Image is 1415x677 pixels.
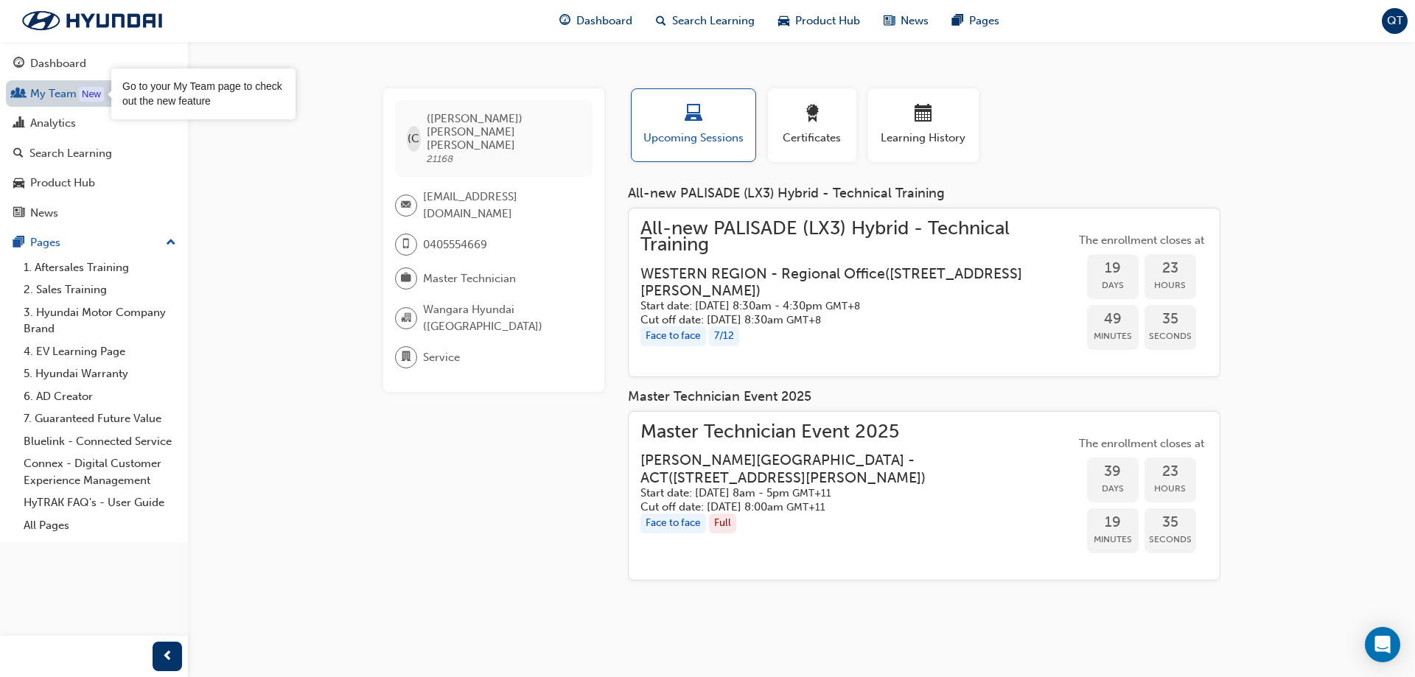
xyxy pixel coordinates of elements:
span: pages-icon [13,236,24,250]
a: 4. EV Learning Page [18,340,182,363]
span: award-icon [803,105,821,124]
span: 19 [1087,260,1139,277]
span: News [901,13,929,29]
span: 23 [1145,463,1196,480]
a: 2. Sales Training [18,278,182,301]
div: Product Hub [30,175,95,192]
a: Dashboard [6,50,182,77]
a: 6. AD Creator [18,385,182,408]
span: 21168 [427,152,453,165]
div: Go to your My Team page to check out the new feature [122,80,284,108]
span: The enrollment closes at [1075,232,1208,249]
a: news-iconNews [872,6,940,36]
button: Learning History [868,88,979,162]
span: pages-icon [952,12,963,30]
span: Australian Eastern Daylight Time GMT+11 [786,501,825,513]
span: laptop-icon [685,105,702,124]
a: My Team [6,80,182,108]
span: Hours [1145,277,1196,294]
span: The enrollment closes at [1075,435,1208,452]
span: Days [1087,277,1139,294]
span: Pages [969,13,999,29]
span: 0405554669 [423,236,487,253]
span: Certificates [779,130,845,147]
h5: Cut off date: [DATE] 8:30am [640,313,1052,327]
div: Analytics [30,115,76,132]
div: Face to face [640,326,706,346]
button: Certificates [768,88,856,162]
span: car-icon [13,177,24,190]
span: organisation-icon [401,309,411,328]
span: ([PERSON_NAME]) [PERSON_NAME] [PERSON_NAME] [427,112,581,152]
button: DashboardMy TeamAnalyticsSearch LearningProduct HubNews [6,47,182,229]
span: briefcase-icon [401,269,411,288]
span: [EMAIL_ADDRESS][DOMAIN_NAME] [423,189,581,222]
span: Minutes [1087,531,1139,548]
div: Search Learning [29,145,112,162]
a: 1. Aftersales Training [18,256,182,279]
span: 39 [1087,463,1139,480]
a: 5. Hyundai Warranty [18,362,182,385]
span: news-icon [13,207,24,220]
span: prev-icon [162,648,173,666]
a: 7. Guaranteed Future Value [18,407,182,430]
span: 35 [1145,311,1196,328]
button: Pages [6,229,182,256]
button: Upcoming Sessions [631,88,756,162]
span: 23 [1145,260,1196,277]
span: guage-icon [13,57,24,71]
div: Full [709,513,736,533]
span: Seconds [1145,531,1196,548]
div: 7 / 12 [709,326,739,346]
span: 19 [1087,514,1139,531]
span: calendar-icon [915,105,932,124]
a: HyTRAK FAQ's - User Guide [18,491,182,514]
span: guage-icon [559,12,570,30]
span: Seconds [1145,328,1196,345]
span: department-icon [401,348,411,367]
a: search-iconSearch Learning [644,6,766,36]
img: Trak [7,5,177,36]
a: Product Hub [6,169,182,197]
span: Australian Eastern Daylight Time GMT+11 [792,487,831,499]
a: Analytics [6,110,182,137]
h5: Cut off date: [DATE] 8:00am [640,500,1052,514]
span: 49 [1087,311,1139,328]
span: Product Hub [795,13,860,29]
span: search-icon [13,147,24,161]
a: pages-iconPages [940,6,1011,36]
span: car-icon [778,12,789,30]
button: QT [1382,8,1408,34]
div: News [30,205,58,222]
a: All Pages [18,514,182,537]
span: QT [1387,13,1403,29]
div: All-new PALISADE (LX3) Hybrid - Technical Training [628,186,1220,202]
h5: Start date: [DATE] 8:30am - 4:30pm [640,299,1052,313]
h3: WESTERN REGION - Regional Office ( [STREET_ADDRESS][PERSON_NAME] ) [640,265,1052,300]
span: Hours [1145,480,1196,497]
span: Minutes [1087,328,1139,345]
span: Master Technician Event 2025 [640,424,1075,441]
span: Wangara Hyundai ([GEOGRAPHIC_DATA]) [423,301,581,334]
span: search-icon [656,12,666,30]
h3: [PERSON_NAME][GEOGRAPHIC_DATA] - ACT ( [STREET_ADDRESS][PERSON_NAME] ) [640,452,1052,486]
div: Tooltip anchor [79,87,104,102]
a: Master Technician Event 2025[PERSON_NAME][GEOGRAPHIC_DATA] - ACT([STREET_ADDRESS][PERSON_NAME])St... [640,424,1208,569]
span: Upcoming Sessions [643,130,744,147]
span: Learning History [879,130,968,147]
a: Search Learning [6,140,182,167]
div: Face to face [640,513,706,533]
span: people-icon [13,88,24,101]
a: All-new PALISADE (LX3) Hybrid - Technical TrainingWESTERN REGION - Regional Office([STREET_ADDRES... [640,220,1208,365]
span: up-icon [166,234,176,253]
span: Service [423,349,460,366]
div: Dashboard [30,55,86,72]
a: News [6,200,182,227]
span: Australian Western Standard Time GMT+8 [786,314,821,326]
span: Master Technician [423,270,516,287]
span: 35 [1145,514,1196,531]
a: 3. Hyundai Motor Company Brand [18,301,182,340]
a: car-iconProduct Hub [766,6,872,36]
